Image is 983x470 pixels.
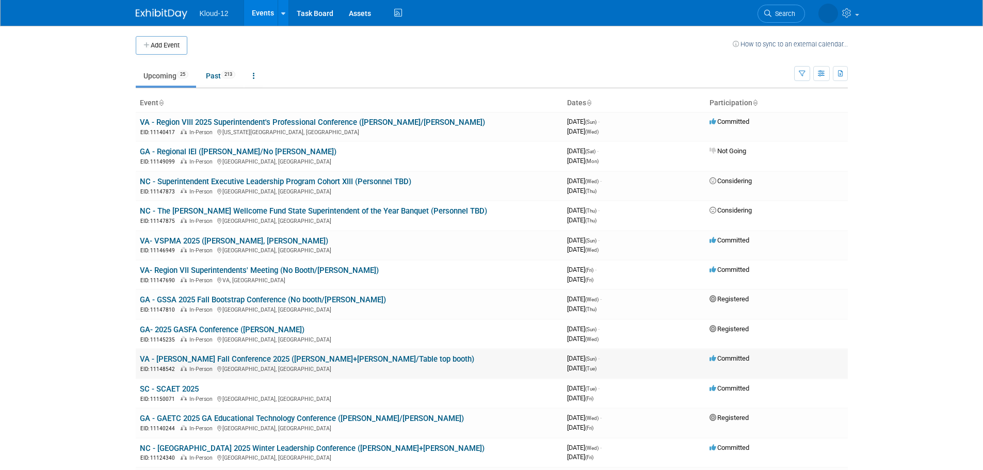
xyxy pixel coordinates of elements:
[600,177,602,185] span: -
[567,335,599,343] span: [DATE]
[140,278,179,283] span: EID: 11147690
[136,9,187,19] img: ExhibitDay
[585,188,597,194] span: (Thu)
[586,99,591,107] a: Sort by Start Date
[181,336,187,342] img: In-Person Event
[189,425,216,432] span: In-Person
[567,295,602,303] span: [DATE]
[585,277,593,283] span: (Fri)
[136,66,196,86] a: Upcoming25
[710,414,749,422] span: Registered
[567,354,600,362] span: [DATE]
[140,364,559,373] div: [GEOGRAPHIC_DATA], [GEOGRAPHIC_DATA]
[600,444,602,451] span: -
[189,455,216,461] span: In-Person
[752,99,758,107] a: Sort by Participation Type
[140,187,559,196] div: [GEOGRAPHIC_DATA], [GEOGRAPHIC_DATA]
[710,295,749,303] span: Registered
[585,396,593,401] span: (Fri)
[598,236,600,244] span: -
[563,94,705,112] th: Dates
[600,295,602,303] span: -
[140,335,559,344] div: [GEOGRAPHIC_DATA], [GEOGRAPHIC_DATA]
[140,325,304,334] a: GA- 2025 GASFA Conference ([PERSON_NAME])
[189,277,216,284] span: In-Person
[567,453,593,461] span: [DATE]
[567,216,597,224] span: [DATE]
[158,99,164,107] a: Sort by Event Name
[189,306,216,313] span: In-Person
[140,218,179,224] span: EID: 11147875
[140,129,179,135] span: EID: 11140417
[585,297,599,302] span: (Wed)
[597,147,599,155] span: -
[710,118,749,125] span: Committed
[181,158,187,164] img: In-Person Event
[140,354,474,364] a: VA - [PERSON_NAME] Fall Conference 2025 ([PERSON_NAME]+[PERSON_NAME]/Table top booth)
[136,36,187,55] button: Add Event
[585,336,599,342] span: (Wed)
[181,455,187,460] img: In-Person Event
[140,147,336,156] a: GA - Regional IEI ([PERSON_NAME]/No [PERSON_NAME])
[567,364,597,372] span: [DATE]
[140,189,179,195] span: EID: 11147873
[585,218,597,223] span: (Thu)
[140,396,179,402] span: EID: 11150071
[181,306,187,312] img: In-Person Event
[140,414,464,423] a: GA - GAETC 2025 GA Educational Technology Conference ([PERSON_NAME]/[PERSON_NAME])
[140,159,179,165] span: EID: 11149099
[705,94,848,112] th: Participation
[710,266,749,273] span: Committed
[585,158,599,164] span: (Mon)
[140,455,179,461] span: EID: 11124340
[585,208,597,214] span: (Thu)
[585,238,597,244] span: (Sun)
[189,129,216,136] span: In-Person
[585,455,593,460] span: (Fri)
[771,10,795,18] span: Search
[585,327,597,332] span: (Sun)
[585,149,595,154] span: (Sat)
[140,157,559,166] div: [GEOGRAPHIC_DATA], [GEOGRAPHIC_DATA]
[567,177,602,185] span: [DATE]
[567,444,602,451] span: [DATE]
[567,325,600,333] span: [DATE]
[567,275,593,283] span: [DATE]
[600,414,602,422] span: -
[598,384,600,392] span: -
[189,247,216,254] span: In-Person
[567,394,593,402] span: [DATE]
[567,206,600,214] span: [DATE]
[567,246,599,253] span: [DATE]
[140,266,379,275] a: VA- Region VII Superintendents' Meeting (No Booth/[PERSON_NAME])
[585,247,599,253] span: (Wed)
[140,295,386,304] a: GA - GSSA 2025 Fall Bootstrap Conference (No booth/[PERSON_NAME])
[140,337,179,343] span: EID: 11145235
[189,158,216,165] span: In-Person
[140,275,559,284] div: VA, [GEOGRAPHIC_DATA]
[585,366,597,371] span: (Tue)
[140,366,179,372] span: EID: 11148542
[140,424,559,432] div: [GEOGRAPHIC_DATA], [GEOGRAPHIC_DATA]
[710,206,752,214] span: Considering
[177,71,188,78] span: 25
[710,177,752,185] span: Considering
[567,305,597,313] span: [DATE]
[189,218,216,224] span: In-Person
[598,354,600,362] span: -
[567,118,600,125] span: [DATE]
[567,187,597,195] span: [DATE]
[567,414,602,422] span: [DATE]
[710,444,749,451] span: Committed
[140,307,179,313] span: EID: 11147810
[585,386,597,392] span: (Tue)
[181,247,187,252] img: In-Person Event
[181,277,187,282] img: In-Person Event
[136,94,563,112] th: Event
[585,179,599,184] span: (Wed)
[598,325,600,333] span: -
[140,305,559,314] div: [GEOGRAPHIC_DATA], [GEOGRAPHIC_DATA]
[710,325,749,333] span: Registered
[567,266,597,273] span: [DATE]
[595,266,597,273] span: -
